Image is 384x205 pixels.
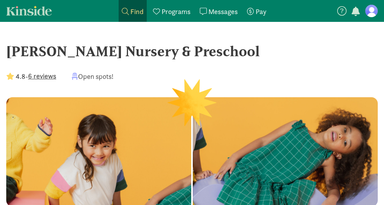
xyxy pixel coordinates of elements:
strong: 4.8 [16,72,25,81]
span: Find [130,7,144,16]
span: Programs [162,7,190,16]
span: Messages [208,7,238,16]
span: Pay [256,7,267,16]
a: Kinside [6,6,52,16]
div: [PERSON_NAME] Nursery & Preschool [6,41,378,62]
button: 6 reviews [28,71,56,81]
div: Open spots! [72,71,114,82]
div: - [6,71,56,82]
